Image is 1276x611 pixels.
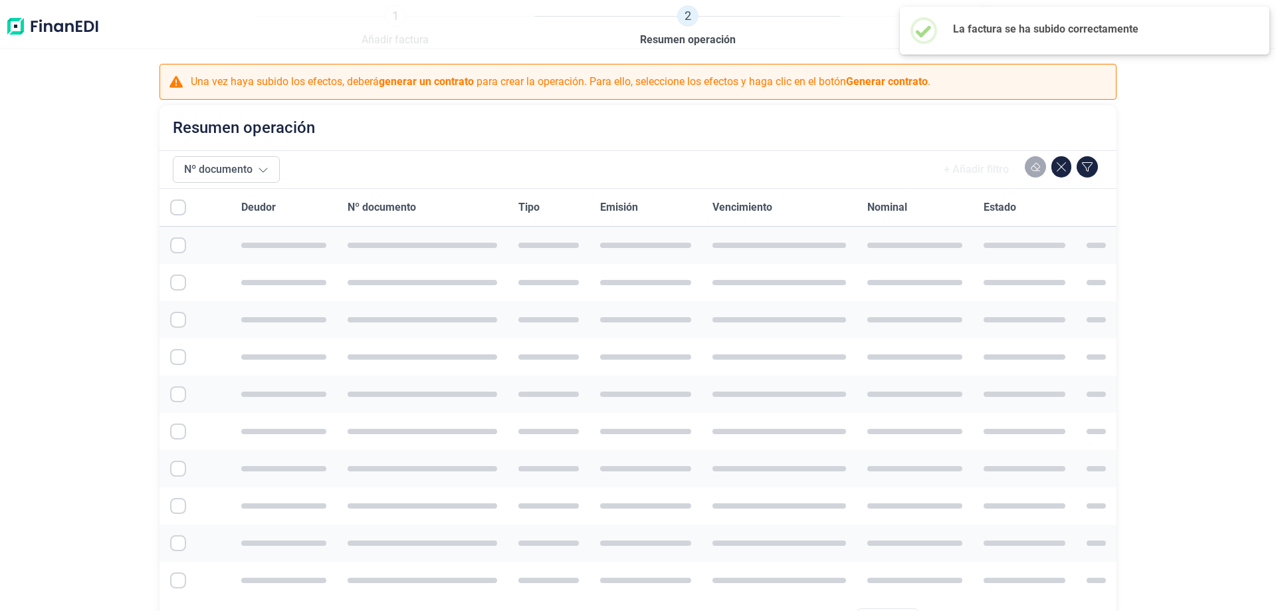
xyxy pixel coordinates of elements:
[712,199,772,215] span: Vencimiento
[170,237,186,253] div: Row Selected null
[640,5,736,48] a: 2Resumen operación
[518,199,540,215] span: Tipo
[348,199,416,215] span: Nº documento
[170,349,186,365] div: Row Selected null
[170,424,186,439] div: Row Selected null
[241,199,276,215] span: Deudor
[846,75,928,88] b: Generar contrato
[170,498,186,514] div: Row Selected null
[677,5,698,27] span: 2
[640,32,736,48] span: Resumen operación
[953,23,1248,35] h2: La factura se ha subido correctamente
[170,312,186,328] div: Row Selected null
[170,275,186,291] div: Row Selected null
[5,5,100,48] img: Logo de aplicación
[170,199,186,215] div: All items unselected
[170,386,186,402] div: Row Selected null
[170,535,186,551] div: Row Selected null
[379,75,474,88] b: generar un contrato
[867,199,907,215] span: Nominal
[170,461,186,477] div: Row Selected null
[191,74,930,90] p: Una vez haya subido los efectos, deberá para crear la operación. Para ello, seleccione los efecto...
[173,156,280,183] button: Nº documento
[984,199,1016,215] span: Estado
[170,572,186,588] div: Row Selected null
[600,199,638,215] span: Emisión
[173,118,315,137] h2: Resumen operación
